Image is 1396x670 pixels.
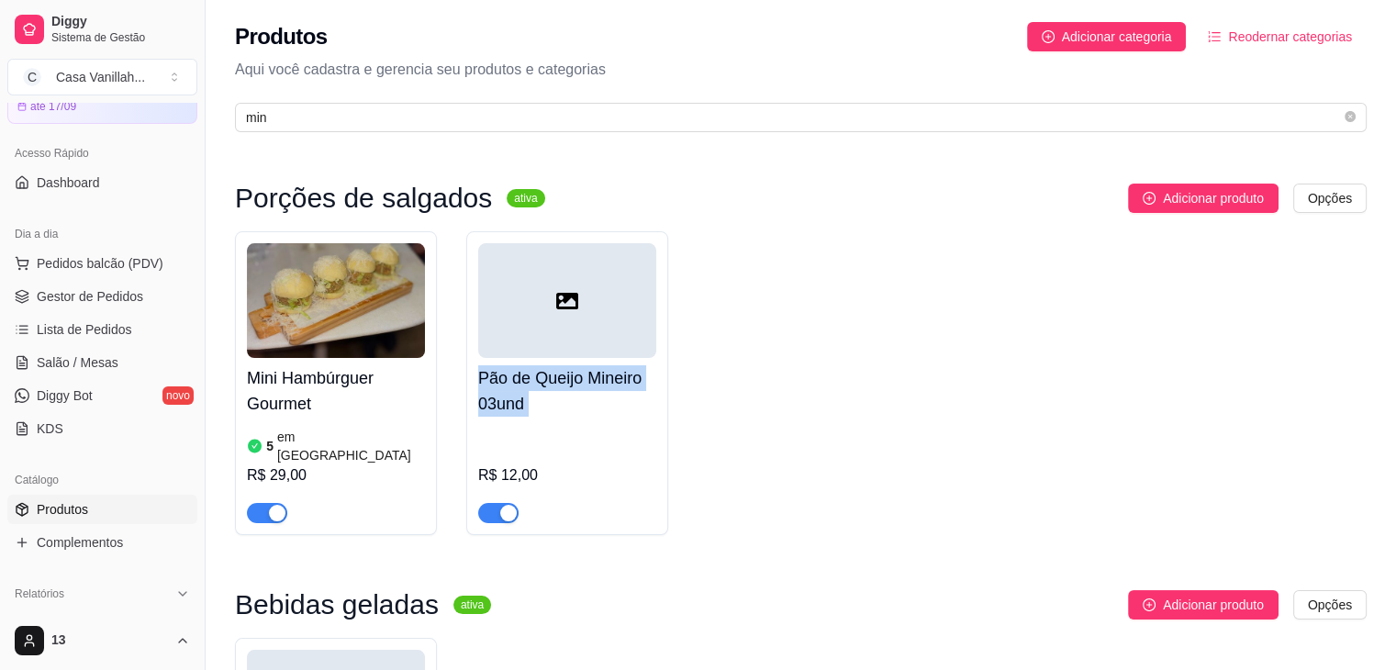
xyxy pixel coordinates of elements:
span: Complementos [37,533,123,552]
span: Adicionar categoria [1062,27,1172,47]
div: Acesso Rápido [7,139,197,168]
span: ordered-list [1208,30,1221,43]
button: Adicionar produto [1128,184,1279,213]
span: close-circle [1345,109,1356,127]
div: Catálogo [7,465,197,495]
a: KDS [7,414,197,443]
span: Diggy [51,14,190,30]
a: Dashboard [7,168,197,197]
img: product-image [247,243,425,358]
a: Diggy Botnovo [7,381,197,410]
span: plus-circle [1042,30,1055,43]
input: Buscar por nome ou código do produto [246,107,1341,128]
div: Dia a dia [7,219,197,249]
span: Adicionar produto [1163,188,1264,208]
div: R$ 12,00 [478,464,656,486]
h3: Porções de salgados [235,187,492,209]
div: Casa Vanillah ... [56,68,145,86]
span: plus-circle [1143,192,1156,205]
span: Gestor de Pedidos [37,287,143,306]
button: Adicionar categoria [1027,22,1187,51]
a: Relatórios de vendas [7,609,197,638]
a: Produtos [7,495,197,524]
span: Pedidos balcão (PDV) [37,254,163,273]
span: Opções [1308,188,1352,208]
article: em [GEOGRAPHIC_DATA] [277,428,425,464]
button: Adicionar produto [1128,590,1279,620]
a: Gestor de Pedidos [7,282,197,311]
sup: ativa [453,596,491,614]
a: Complementos [7,528,197,557]
h2: Produtos [235,22,328,51]
a: Lista de Pedidos [7,315,197,344]
button: Select a team [7,59,197,95]
span: Opções [1308,595,1352,615]
span: Lista de Pedidos [37,320,132,339]
span: Sistema de Gestão [51,30,190,45]
div: R$ 29,00 [247,464,425,486]
article: até 17/09 [30,99,76,114]
button: Reodernar categorias [1193,22,1367,51]
span: plus-circle [1143,598,1156,611]
span: Relatórios [15,586,64,601]
h3: Bebidas geladas [235,594,439,616]
h4: Pão de Queijo Mineiro 03und [478,365,656,417]
button: Opções [1293,590,1367,620]
h4: Mini Hambúrguer Gourmet [247,365,425,417]
a: DiggySistema de Gestão [7,7,197,51]
button: 13 [7,619,197,663]
sup: ativa [507,189,544,207]
article: 5 [266,437,274,455]
button: Pedidos balcão (PDV) [7,249,197,278]
span: 13 [51,632,168,649]
span: KDS [37,419,63,438]
span: Dashboard [37,173,100,192]
span: Diggy Bot [37,386,93,405]
span: Adicionar produto [1163,595,1264,615]
span: close-circle [1345,111,1356,122]
span: Salão / Mesas [37,353,118,372]
a: Salão / Mesas [7,348,197,377]
button: Opções [1293,184,1367,213]
span: Produtos [37,500,88,519]
span: Reodernar categorias [1228,27,1352,47]
p: Aqui você cadastra e gerencia seu produtos e categorias [235,59,1367,81]
span: C [23,68,41,86]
